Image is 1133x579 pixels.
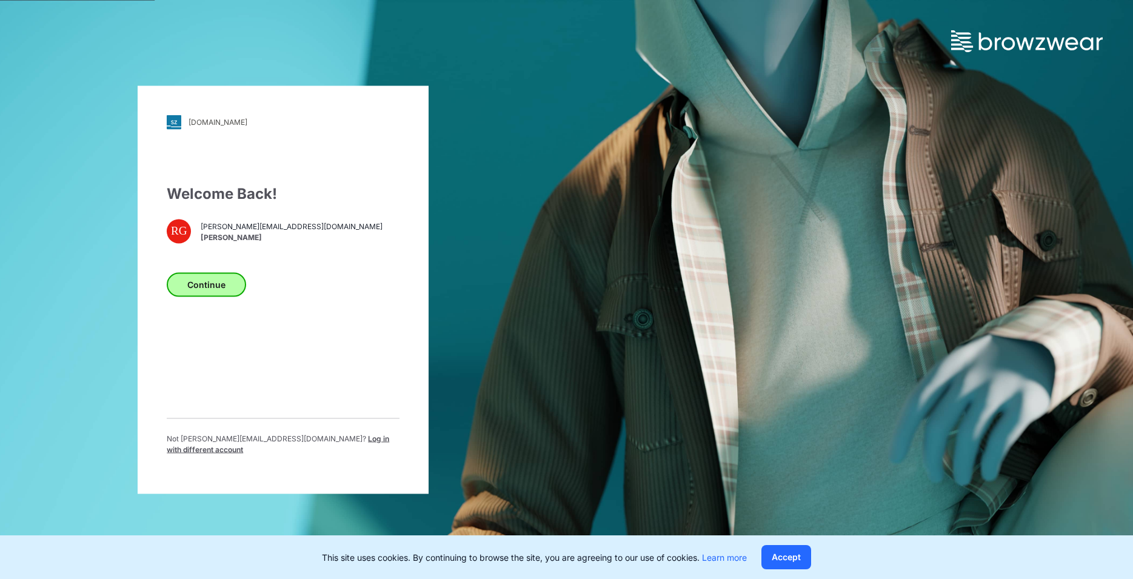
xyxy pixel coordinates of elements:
p: This site uses cookies. By continuing to browse the site, you are agreeing to our use of cookies. [322,551,747,564]
img: browzwear-logo.73288ffb.svg [951,30,1103,52]
img: svg+xml;base64,PHN2ZyB3aWR0aD0iMjgiIGhlaWdodD0iMjgiIHZpZXdCb3g9IjAgMCAyOCAyOCIgZmlsbD0ibm9uZSIgeG... [167,115,181,129]
button: Continue [167,272,246,296]
div: RG [167,219,191,243]
span: [PERSON_NAME] [201,232,383,243]
div: Welcome Back! [167,182,399,204]
div: [DOMAIN_NAME] [189,118,247,127]
span: [PERSON_NAME][EMAIL_ADDRESS][DOMAIN_NAME] [201,221,383,232]
a: [DOMAIN_NAME] [167,115,399,129]
a: Learn more [702,552,747,563]
button: Accept [761,545,811,569]
p: Not [PERSON_NAME][EMAIL_ADDRESS][DOMAIN_NAME] ? [167,433,399,455]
